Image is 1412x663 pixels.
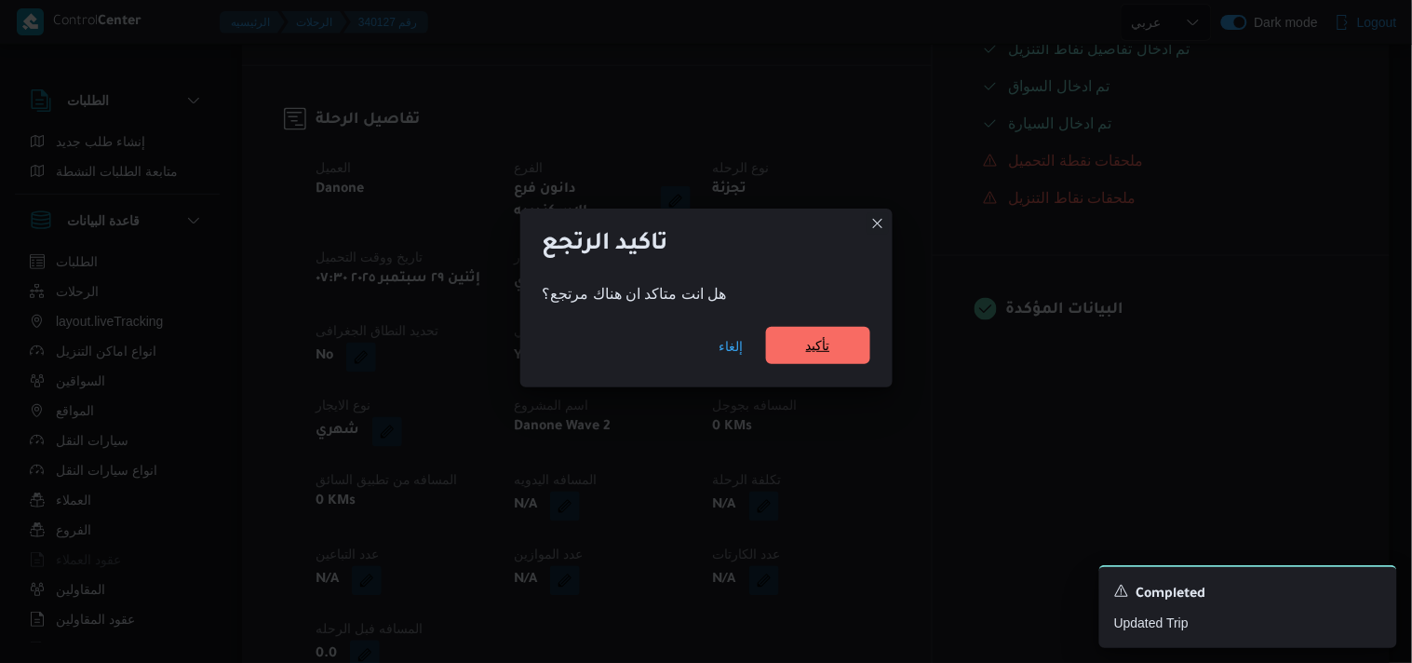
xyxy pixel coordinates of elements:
[867,212,889,235] button: Closes this modal window
[766,327,870,364] button: تأكيد
[806,334,830,357] span: تأكيد
[719,335,744,358] span: إلغاء
[1114,582,1382,606] div: Notification
[712,328,751,365] button: إلغاء
[543,283,870,305] div: هل انت متاكد ان هناك مرتجع؟
[1136,584,1206,606] span: Completed
[543,231,668,261] div: تاكيد الرتجع
[1114,614,1382,633] p: Updated Trip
